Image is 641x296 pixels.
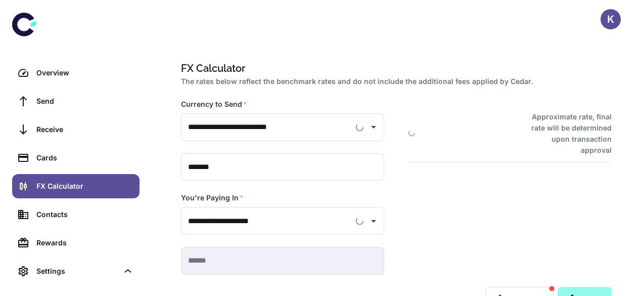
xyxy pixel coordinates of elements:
label: You're Paying In [181,193,244,203]
div: Receive [36,124,133,135]
a: Receive [12,117,140,142]
button: K [601,9,621,29]
a: Contacts [12,202,140,227]
div: Contacts [36,209,133,220]
label: Currency to Send [181,99,247,109]
a: FX Calculator [12,174,140,198]
div: Rewards [36,237,133,248]
button: Open [367,120,381,134]
a: Send [12,89,140,113]
div: FX Calculator [36,181,133,192]
a: Cards [12,146,140,170]
div: Overview [36,67,133,78]
div: Send [36,96,133,107]
h6: Approximate rate, final rate will be determined upon transaction approval [520,111,612,156]
a: Rewards [12,231,140,255]
div: Cards [36,152,133,163]
div: Settings [36,266,118,277]
button: Open [367,214,381,228]
h1: FX Calculator [181,61,608,76]
div: Settings [12,259,140,283]
a: Overview [12,61,140,85]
